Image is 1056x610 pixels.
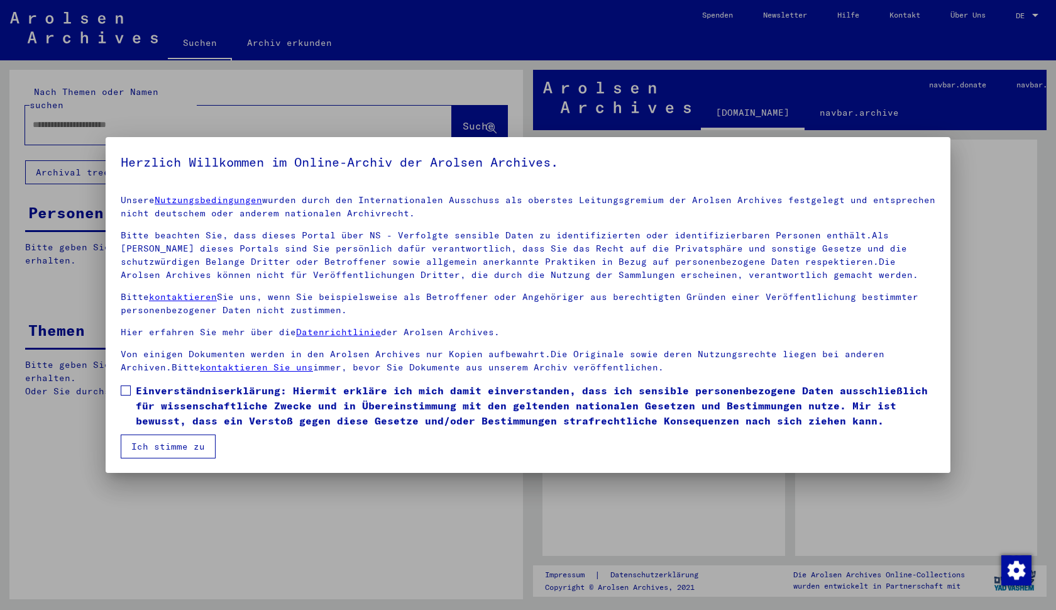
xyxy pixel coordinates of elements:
p: Unsere wurden durch den Internationalen Ausschuss als oberstes Leitungsgremium der Arolsen Archiv... [121,194,935,220]
a: Nutzungsbedingungen [155,194,262,206]
p: Von einigen Dokumenten werden in den Arolsen Archives nur Kopien aufbewahrt.Die Originale sowie d... [121,348,935,374]
button: Ich stimme zu [121,435,216,458]
img: Zustimmung ändern [1001,555,1031,585]
span: Einverständniserklärung: Hiermit erkläre ich mich damit einverstanden, dass ich sensible personen... [136,383,935,428]
a: kontaktieren Sie uns [200,362,313,373]
p: Bitte Sie uns, wenn Sie beispielsweise als Betroffener oder Angehöriger aus berechtigten Gründen ... [121,291,935,317]
a: Datenrichtlinie [296,326,381,338]
a: kontaktieren [149,291,217,302]
h5: Herzlich Willkommen im Online-Archiv der Arolsen Archives. [121,152,935,172]
p: Hier erfahren Sie mehr über die der Arolsen Archives. [121,326,935,339]
p: Bitte beachten Sie, dass dieses Portal über NS - Verfolgte sensible Daten zu identifizierten oder... [121,229,935,282]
